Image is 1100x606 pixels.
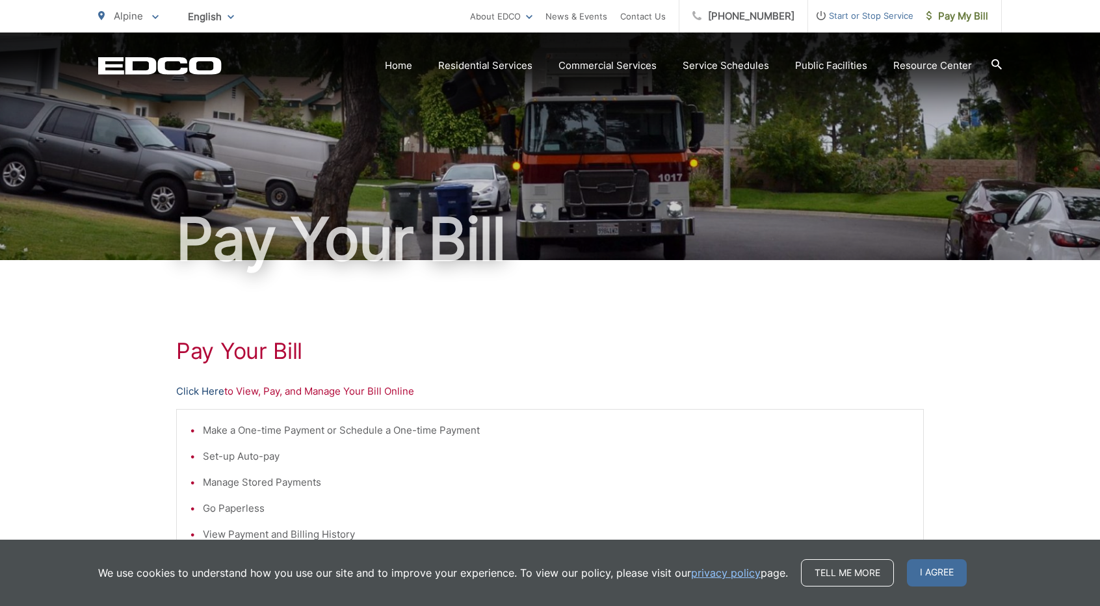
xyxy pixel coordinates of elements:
h1: Pay Your Bill [176,338,924,364]
h1: Pay Your Bill [98,207,1002,272]
p: to View, Pay, and Manage Your Bill Online [176,384,924,399]
li: Make a One-time Payment or Schedule a One-time Payment [203,423,910,438]
a: EDCD logo. Return to the homepage. [98,57,222,75]
a: Home [385,58,412,73]
li: View Payment and Billing History [203,527,910,542]
a: Resource Center [893,58,972,73]
a: Commercial Services [558,58,657,73]
a: privacy policy [691,565,761,581]
a: News & Events [545,8,607,24]
li: Set-up Auto-pay [203,449,910,464]
a: Public Facilities [795,58,867,73]
span: I agree [907,559,967,586]
li: Go Paperless [203,501,910,516]
a: About EDCO [470,8,532,24]
span: English [178,5,244,28]
span: Pay My Bill [926,8,988,24]
p: We use cookies to understand how you use our site and to improve your experience. To view our pol... [98,565,788,581]
a: Residential Services [438,58,532,73]
a: Service Schedules [683,58,769,73]
a: Click Here [176,384,224,399]
a: Tell me more [801,559,894,586]
span: Alpine [114,10,143,22]
li: Manage Stored Payments [203,475,910,490]
a: Contact Us [620,8,666,24]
